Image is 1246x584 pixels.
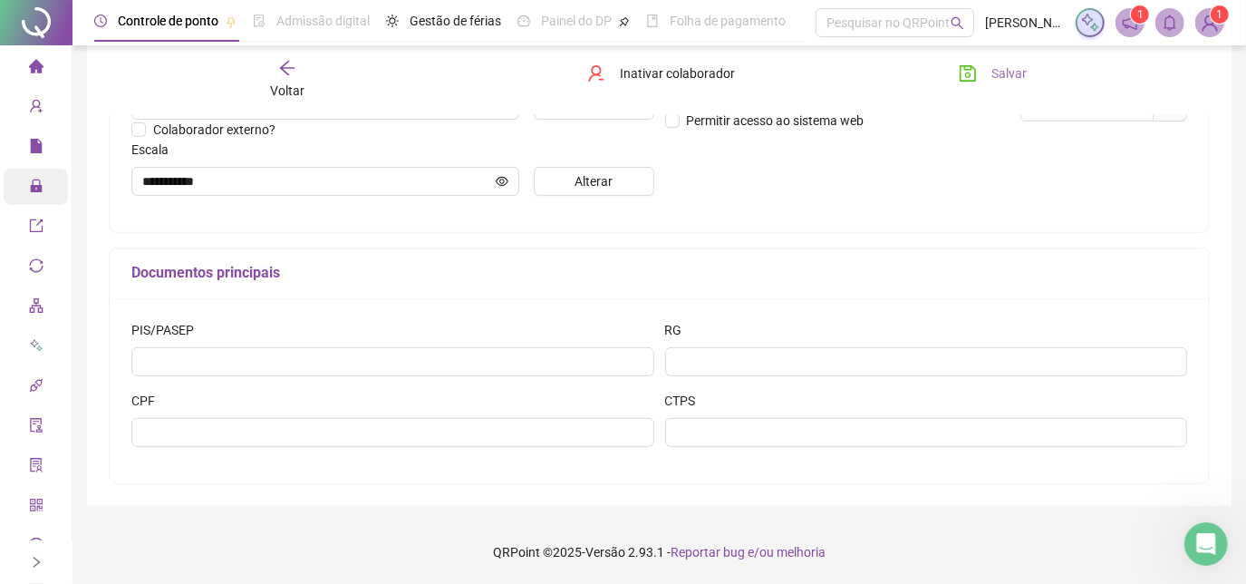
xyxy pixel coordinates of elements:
span: export [29,210,43,247]
span: right [30,556,43,569]
span: Reportar bug e/ou melhoria [671,545,826,560]
span: qrcode [29,490,43,526]
span: Versão [585,545,625,560]
label: RG [665,320,694,340]
span: eye [496,175,508,188]
span: bell [1162,15,1178,31]
span: Alterar [575,171,613,191]
span: Painel do DP [541,14,612,28]
span: file [29,131,43,167]
span: file-done [253,15,266,27]
img: 80309 [1196,9,1223,36]
span: sync [29,250,43,287]
span: dollar [29,530,43,566]
span: user-add [29,91,43,127]
span: search [951,16,964,30]
span: api [29,370,43,406]
img: sparkle-icon.fc2bf0ac1784a2077858766a79e2daf3.svg [1080,13,1100,33]
span: 1 [1137,8,1144,21]
button: Alterar [534,167,653,196]
span: lock [29,170,43,207]
span: book [646,15,659,27]
label: CPF [131,391,167,411]
span: Permitir acesso ao sistema web [687,113,864,128]
sup: 1 [1131,5,1149,24]
span: save [959,64,977,83]
span: apartment [29,290,43,326]
span: audit [29,410,43,446]
span: pushpin [226,16,237,27]
span: 1 [1217,8,1223,21]
span: solution [29,450,43,486]
label: PIS/PASEP [131,320,206,340]
span: arrow-left [278,59,296,77]
span: [PERSON_NAME] [985,13,1065,33]
span: notification [1122,15,1138,31]
span: user-delete [587,64,605,83]
span: Voltar [270,83,304,98]
span: Colaborador externo? [153,122,275,137]
label: Escala [131,140,180,160]
span: Gestão de férias [410,14,501,28]
button: Salvar [945,59,1040,88]
button: Inativar colaborador [574,59,749,88]
footer: QRPoint © 2025 - 2.93.1 - [72,521,1246,584]
span: clock-circle [94,15,107,27]
span: Salvar [991,63,1027,83]
label: CTPS [665,391,708,411]
span: Folha de pagamento [670,14,786,28]
span: Admissão digital [276,14,370,28]
h5: Documentos principais [131,262,1187,284]
span: dashboard [517,15,530,27]
sup: Atualize o seu contato no menu Meus Dados [1211,5,1229,24]
span: pushpin [619,16,630,27]
span: Inativar colaborador [620,63,735,83]
span: sun [386,15,399,27]
span: Controle de ponto [118,14,218,28]
iframe: Intercom live chat [1184,522,1228,566]
span: home [29,51,43,87]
